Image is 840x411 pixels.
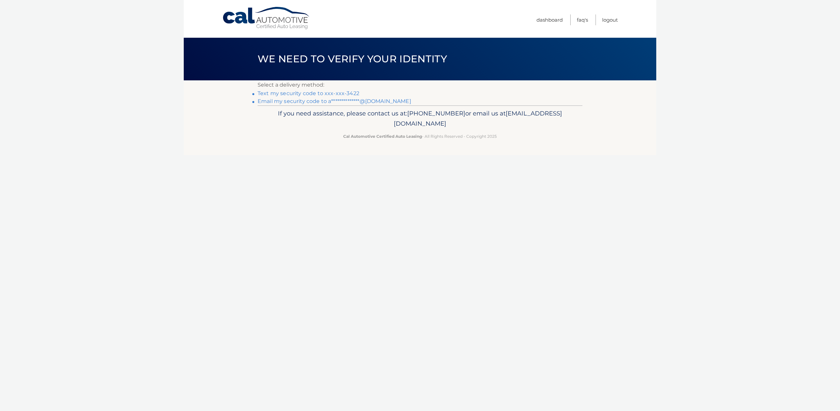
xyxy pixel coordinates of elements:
[222,7,311,30] a: Cal Automotive
[258,80,582,90] p: Select a delivery method:
[262,133,578,140] p: - All Rights Reserved - Copyright 2025
[343,134,422,139] strong: Cal Automotive Certified Auto Leasing
[602,14,618,25] a: Logout
[577,14,588,25] a: FAQ's
[536,14,563,25] a: Dashboard
[407,110,465,117] span: [PHONE_NUMBER]
[258,90,359,96] a: Text my security code to xxx-xxx-3422
[258,53,447,65] span: We need to verify your identity
[262,108,578,129] p: If you need assistance, please contact us at: or email us at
